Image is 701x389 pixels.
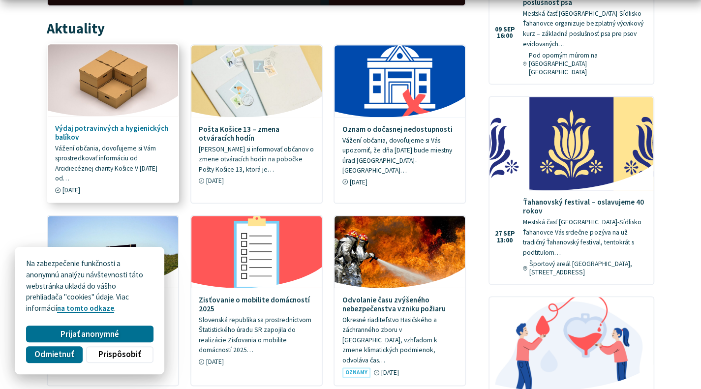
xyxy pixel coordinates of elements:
a: Zisťovanie o mobilite domácností 2025 Slovenská republika sa prostredníctvom Štatistického úradu ... [191,216,322,373]
span: 27 [495,230,502,237]
span: [DATE] [206,177,224,185]
h4: Pošta Košice 13 – zmena otváracích hodín [199,125,314,143]
a: Oznam o dočasnej nedostupnosti Vážení občania, dovoľujeme si Vás upozorniť, že dňa [DATE] bude mi... [335,45,465,194]
p: Okresné riaditeľstvo Hasičského a záchranného zboru v [GEOGRAPHIC_DATA], vzhľadom k zmene klimati... [342,315,458,366]
h4: Ťahanovský festival – oslavujeme 40 rokov [523,198,646,215]
a: Informácia o lavičkách na [GEOGRAPHIC_DATA] Dovoľujeme si informovať obyvateľov, že dôvodom urých... [48,216,178,373]
span: sep [503,230,515,237]
button: Prispôsobiť [86,346,153,363]
p: Vážení občania, dovoľujeme si Vás upozorniť, že dňa [DATE] bude miestny úrad [GEOGRAPHIC_DATA]-[G... [342,136,458,176]
a: na tomto odkaze [57,303,114,313]
p: Slovenská republika sa prostredníctvom Štatistického úradu SR zapojila do realizácie Zisťovania o... [199,315,314,356]
span: [DATE] [350,178,367,186]
a: Pošta Košice 13 – zmena otváracích hodín [PERSON_NAME] si informovať občanov o zmene otváracích h... [191,45,322,193]
span: Prispôsobiť [98,349,141,359]
span: [DATE] [206,358,224,366]
h4: Oznam o dočasnej nedostupnosti [342,125,458,134]
button: Odmietnuť [26,346,82,363]
span: Pod oporným múrom na [GEOGRAPHIC_DATA] [GEOGRAPHIC_DATA] [528,51,645,76]
h4: Zisťovanie o mobilite domácností 2025 [199,296,314,313]
span: [DATE] [62,186,80,194]
span: 13:00 [495,237,515,244]
span: 09 [495,26,502,33]
span: Športový areál [GEOGRAPHIC_DATA], [STREET_ADDRESS] [529,260,646,276]
a: Odvolanie času zvýšeného nebezpečenstva vzniku požiaru Okresné riaditeľstvo Hasičského a záchrann... [335,216,465,385]
a: Výdaj potravinvých a hygienických balíkov Vážení občania, dovoľujeme si Vám sprostredkovať inform... [48,44,178,202]
span: Oznamy [342,367,370,378]
span: 16:00 [495,32,515,39]
p: Mestská časť [GEOGRAPHIC_DATA]-Sídlisko Ťahanovce Vás srdečne pozýva na už tradičný Ťahanovský fe... [523,217,646,258]
p: [PERSON_NAME] si informovať občanov o zmene otváracích hodín na pobočke Pošty Košice 13, ktorá je… [199,145,314,175]
a: Ťahanovský festival – oslavujeme 40 rokov Mestská časť [GEOGRAPHIC_DATA]-Sídlisko Ťahanovce Vás s... [489,97,653,284]
span: Odmietnuť [34,349,74,359]
p: Vážení občania, dovoľujeme si Vám sprostredkovať informáciu od Arcidiecéznej charity Košice V [DA... [55,144,171,184]
p: Na zabezpečenie funkčnosti a anonymnú analýzu návštevnosti táto webstránka ukladá do vášho prehli... [26,258,153,314]
span: [DATE] [381,368,399,377]
h3: Aktuality [47,21,105,36]
p: Mestská časť [GEOGRAPHIC_DATA]-Sídlisko Ťahanovce organizuje bezplatný výcvikový kurz – základná ... [523,9,646,49]
button: Prijať anonymné [26,326,153,342]
span: sep [503,26,515,33]
h4: Výdaj potravinvých a hygienických balíkov [55,124,171,142]
span: Prijať anonymné [61,329,119,339]
h4: Odvolanie času zvýšeného nebezpečenstva vzniku požiaru [342,296,458,313]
